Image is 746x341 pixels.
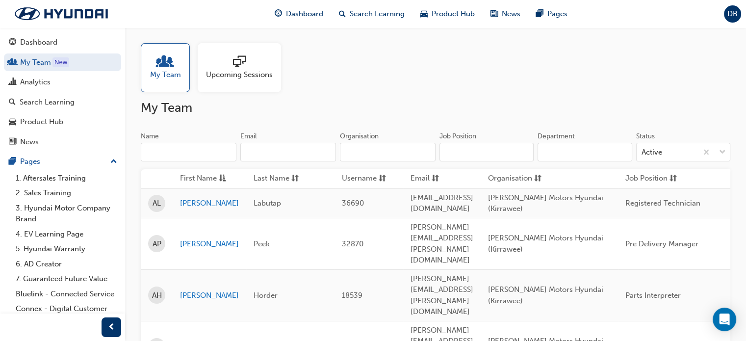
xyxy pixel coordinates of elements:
[538,143,632,161] input: Department
[152,290,162,301] span: AH
[439,131,476,141] div: Job Position
[547,8,567,20] span: Pages
[153,238,161,250] span: AP
[411,274,473,316] span: [PERSON_NAME][EMAIL_ADDRESS][PERSON_NAME][DOMAIN_NAME]
[20,77,51,88] div: Analytics
[12,287,121,302] a: Bluelink - Connected Service
[339,8,346,20] span: search-icon
[12,271,121,287] a: 7. Guaranteed Future Value
[219,173,226,185] span: asc-icon
[9,98,16,107] span: search-icon
[4,153,121,171] button: Pages
[727,8,738,20] span: DB
[9,78,16,87] span: chart-icon
[625,199,700,208] span: Registered Technician
[342,173,377,185] span: Username
[636,131,655,141] div: Status
[528,4,575,24] a: pages-iconPages
[198,43,289,92] a: Upcoming Sessions
[12,185,121,201] a: 2. Sales Training
[4,31,121,153] button: DashboardMy TeamAnalyticsSearch LearningProduct HubNews
[488,285,603,305] span: [PERSON_NAME] Motors Hyundai (Kirrawee)
[153,198,161,209] span: AL
[342,291,362,300] span: 18539
[669,173,677,185] span: sorting-icon
[180,173,234,185] button: First Nameasc-icon
[150,69,181,80] span: My Team
[20,156,40,167] div: Pages
[713,308,736,331] div: Open Intercom Messenger
[141,100,730,116] h2: My Team
[4,53,121,72] a: My Team
[9,58,16,67] span: people-icon
[488,193,603,213] span: [PERSON_NAME] Motors Hyundai (Kirrawee)
[254,239,270,248] span: Peek
[412,4,483,24] a: car-iconProduct Hub
[12,241,121,257] a: 5. Hyundai Warranty
[432,173,439,185] span: sorting-icon
[9,157,16,166] span: pages-icon
[432,8,475,20] span: Product Hub
[488,173,542,185] button: Organisationsorting-icon
[12,201,121,227] a: 3. Hyundai Motor Company Brand
[267,4,331,24] a: guage-iconDashboard
[159,55,172,69] span: people-icon
[342,199,364,208] span: 36690
[642,147,662,158] div: Active
[12,227,121,242] a: 4. EV Learning Page
[254,291,278,300] span: Horder
[9,118,16,127] span: car-icon
[331,4,412,24] a: search-iconSearch Learning
[4,93,121,111] a: Search Learning
[275,8,282,20] span: guage-icon
[411,193,473,213] span: [EMAIL_ADDRESS][DOMAIN_NAME]
[180,198,239,209] a: [PERSON_NAME]
[180,238,239,250] a: [PERSON_NAME]
[9,38,16,47] span: guage-icon
[625,291,681,300] span: Parts Interpreter
[180,290,239,301] a: [PERSON_NAME]
[254,173,308,185] button: Last Namesorting-icon
[439,143,534,161] input: Job Position
[625,173,668,185] span: Job Position
[534,173,541,185] span: sorting-icon
[488,173,532,185] span: Organisation
[4,73,121,91] a: Analytics
[4,133,121,151] a: News
[20,116,63,128] div: Product Hub
[12,301,121,327] a: Connex - Digital Customer Experience Management
[180,173,217,185] span: First Name
[342,173,396,185] button: Usernamesorting-icon
[502,8,520,20] span: News
[240,131,257,141] div: Email
[5,3,118,24] img: Trak
[110,156,117,168] span: up-icon
[724,5,741,23] button: DB
[340,143,436,161] input: Organisation
[411,173,464,185] button: Emailsorting-icon
[141,143,236,161] input: Name
[233,55,246,69] span: sessionType_ONLINE_URL-icon
[420,8,428,20] span: car-icon
[340,131,379,141] div: Organisation
[52,57,69,67] div: Tooltip anchor
[488,234,603,254] span: [PERSON_NAME] Motors Hyundai (Kirrawee)
[240,143,336,161] input: Email
[411,223,473,265] span: [PERSON_NAME][EMAIL_ADDRESS][PERSON_NAME][DOMAIN_NAME]
[719,146,726,159] span: down-icon
[490,8,498,20] span: news-icon
[12,257,121,272] a: 6. AD Creator
[206,69,273,80] span: Upcoming Sessions
[4,113,121,131] a: Product Hub
[254,173,289,185] span: Last Name
[141,131,159,141] div: Name
[291,173,299,185] span: sorting-icon
[20,37,57,48] div: Dashboard
[538,131,575,141] div: Department
[342,239,363,248] span: 32870
[4,33,121,52] a: Dashboard
[350,8,405,20] span: Search Learning
[108,321,115,334] span: prev-icon
[9,138,16,147] span: news-icon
